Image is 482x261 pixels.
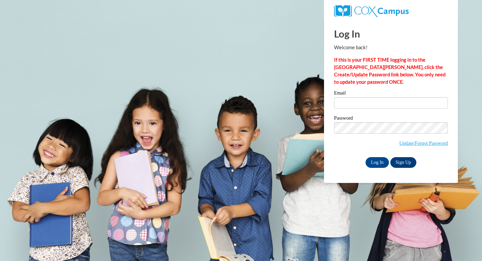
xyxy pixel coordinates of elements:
[399,140,448,146] a: Update/Forgot Password
[334,44,448,51] p: Welcome back!
[334,8,409,13] a: COX Campus
[334,116,448,122] label: Password
[334,5,409,17] img: COX Campus
[334,90,448,97] label: Email
[334,57,446,85] strong: If this is your FIRST TIME logging in to the [GEOGRAPHIC_DATA][PERSON_NAME], click the Create/Upd...
[390,157,416,168] a: Sign Up
[366,157,389,168] input: Log In
[334,27,448,41] h1: Log In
